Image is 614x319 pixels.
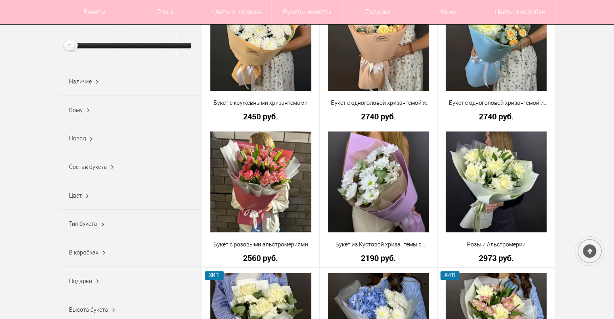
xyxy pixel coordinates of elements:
[69,107,83,113] span: Кому
[69,278,92,284] span: Подарки
[69,135,86,142] span: Повод
[69,164,107,170] span: Состав букета
[205,271,224,279] span: ХИТ!
[325,240,432,249] a: Букет из Кустовой хризантемы с [PERSON_NAME]
[325,254,432,262] a: 2190 руб.
[443,112,550,121] a: 2740 руб.
[69,192,82,199] span: Цвет
[443,254,550,262] a: 2973 руб.
[207,99,314,107] a: Букет с кружевными хризантемами
[207,254,314,262] a: 2560 руб.
[446,131,547,232] img: Розы и Альстромерии
[328,131,429,232] img: Букет из Кустовой хризантемы с Зеленью
[69,221,97,227] span: Тип букета
[443,240,550,249] a: Розы и Альстромерии
[325,99,432,107] a: Букет с одноголовой хризантемой и эустомой
[443,99,550,107] a: Букет с одноголовой хризантемой и эустомой в голубой упаковке
[207,240,314,249] a: Букет с розовыми альстромериями
[69,306,108,313] span: Высота букета
[69,249,98,256] span: В коробках
[440,271,459,279] span: ХИТ!
[207,112,314,121] a: 2450 руб.
[210,131,311,232] img: Букет с розовыми альстромериями
[325,112,432,121] a: 2740 руб.
[69,78,92,85] span: Наличие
